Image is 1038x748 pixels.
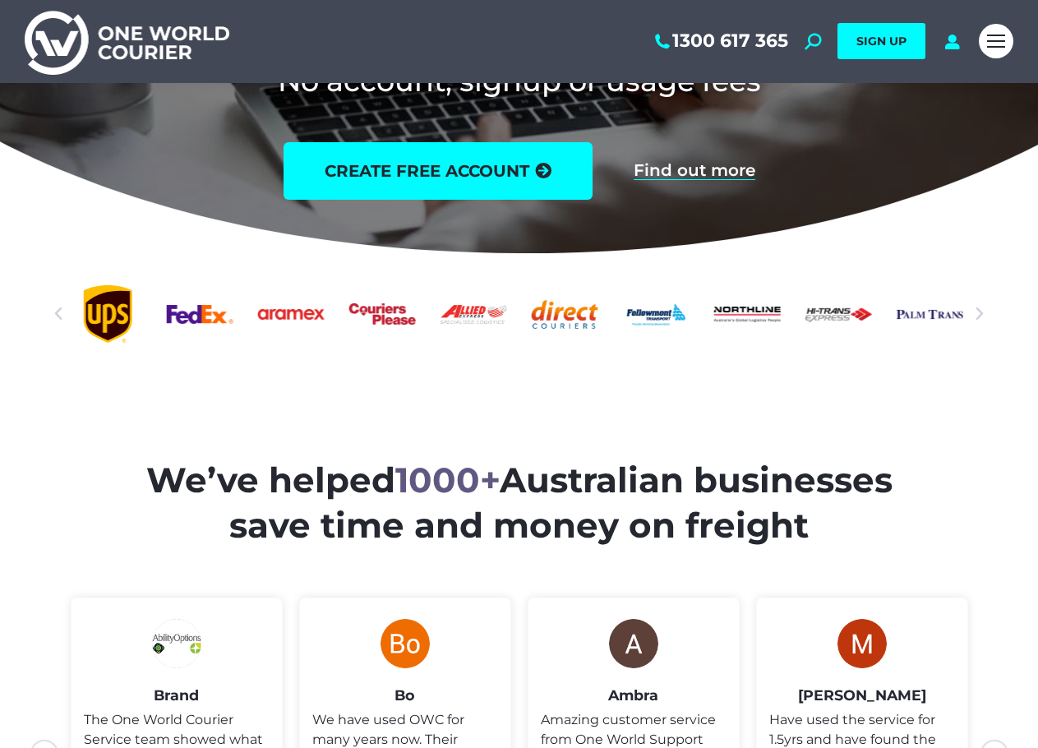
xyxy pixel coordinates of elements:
a: create free account [284,142,593,200]
a: 1300 617 365 [652,30,788,52]
div: Slides [75,285,963,343]
a: Mobile menu icon [979,24,1013,58]
div: 10 / 25 [623,285,690,343]
a: UPS logo [75,285,141,343]
a: Palm-Trans-logo_x2-1 [897,285,963,343]
div: 7 / 25 [348,285,415,343]
div: 13 / 25 [897,285,963,343]
a: Followmont transoirt web logo [623,285,690,343]
span: SIGN UP [856,34,907,48]
div: 12 / 25 [805,285,872,343]
a: Northline logo [714,285,781,343]
div: 8 / 25 [440,285,506,343]
a: FedEx logo [166,285,233,343]
img: One World Courier [25,8,229,75]
h2: We’ve helped Australian businesses save time and money on freight [110,458,929,547]
a: SIGN UP [837,23,925,59]
a: Direct Couriers logo [532,285,598,343]
span: 1000+ [395,459,500,501]
div: 11 / 25 [714,285,781,343]
a: Allied Express logo [440,285,506,343]
div: 4 / 25 [75,285,141,343]
a: Hi-Trans_logo [805,285,872,343]
div: 6 / 25 [257,285,324,343]
div: 9 / 25 [532,285,598,343]
a: Find out more [634,162,755,180]
div: 5 / 25 [166,285,233,343]
a: Couriers Please logo [348,285,415,343]
a: Aramex_logo [257,285,324,343]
